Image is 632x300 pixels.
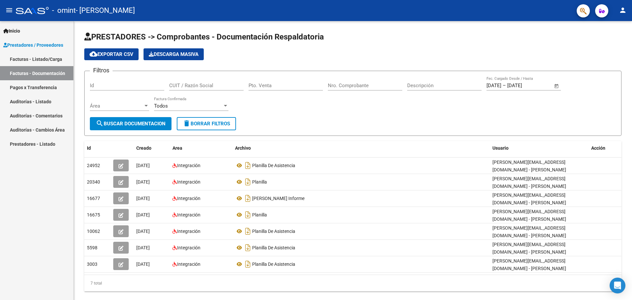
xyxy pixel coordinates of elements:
[87,196,100,201] span: 16677
[177,262,200,267] span: Integración
[87,179,100,185] span: 20340
[492,176,566,189] span: [PERSON_NAME][EMAIL_ADDRESS][DOMAIN_NAME] - [PERSON_NAME]
[154,103,168,109] span: Todos
[84,32,324,41] span: PRESTADORES -> Comprobantes - Documentación Respaldatoria
[84,48,139,60] button: Exportar CSV
[87,145,91,151] span: Id
[492,258,566,271] span: [PERSON_NAME][EMAIL_ADDRESS][DOMAIN_NAME] - [PERSON_NAME]
[177,196,200,201] span: Integración
[610,278,625,293] div: Open Intercom Messenger
[492,192,566,205] span: [PERSON_NAME][EMAIL_ADDRESS][DOMAIN_NAME] - [PERSON_NAME]
[52,3,76,18] span: - omint
[244,210,252,220] i: Descargar documento
[136,196,150,201] span: [DATE]
[591,145,605,151] span: Acción
[87,229,100,234] span: 10062
[589,141,621,155] datatable-header-cell: Acción
[183,121,230,127] span: Borrar Filtros
[90,50,97,58] mat-icon: cloud_download
[87,163,100,168] span: 24952
[177,229,200,234] span: Integración
[553,82,561,90] button: Open calendar
[87,245,97,250] span: 5598
[232,141,490,155] datatable-header-cell: Archivo
[144,48,204,60] app-download-masive: Descarga masiva de comprobantes (adjuntos)
[252,163,295,168] span: Planilla De Asistencia
[252,262,295,267] span: Planilla De Asistencia
[136,229,150,234] span: [DATE]
[244,177,252,187] i: Descargar documento
[244,259,252,269] i: Descargar documento
[487,83,501,88] input: Fecha inicio
[170,141,232,155] datatable-header-cell: Area
[507,83,539,88] input: Fecha fin
[183,119,191,127] mat-icon: delete
[144,48,204,60] button: Descarga Masiva
[84,141,111,155] datatable-header-cell: Id
[244,193,252,204] i: Descargar documento
[87,262,97,267] span: 3003
[3,41,63,49] span: Prestadores / Proveedores
[177,179,200,185] span: Integración
[87,212,100,217] span: 16675
[90,66,113,75] h3: Filtros
[177,117,236,130] button: Borrar Filtros
[252,245,295,250] span: Planilla De Asistencia
[252,212,267,217] span: Planilla
[5,6,13,14] mat-icon: menu
[252,196,304,201] span: [PERSON_NAME] Informe
[149,51,198,57] span: Descarga Masiva
[244,160,252,171] i: Descargar documento
[177,163,200,168] span: Integración
[492,209,566,222] span: [PERSON_NAME][EMAIL_ADDRESS][DOMAIN_NAME] - [PERSON_NAME]
[619,6,627,14] mat-icon: person
[136,262,150,267] span: [DATE]
[177,245,200,250] span: Integración
[76,3,135,18] span: - [PERSON_NAME]
[134,141,170,155] datatable-header-cell: Creado
[96,121,166,127] span: Buscar Documentacion
[244,242,252,253] i: Descargar documento
[235,145,251,151] span: Archivo
[252,229,295,234] span: Planilla De Asistencia
[492,145,509,151] span: Usuario
[492,225,566,238] span: [PERSON_NAME][EMAIL_ADDRESS][DOMAIN_NAME] - [PERSON_NAME]
[96,119,104,127] mat-icon: search
[84,275,621,291] div: 7 total
[136,212,150,217] span: [DATE]
[90,117,171,130] button: Buscar Documentacion
[136,163,150,168] span: [DATE]
[177,212,200,217] span: Integración
[172,145,182,151] span: Area
[90,51,133,57] span: Exportar CSV
[492,242,566,255] span: [PERSON_NAME][EMAIL_ADDRESS][DOMAIN_NAME] - [PERSON_NAME]
[503,83,506,88] span: –
[136,179,150,185] span: [DATE]
[492,160,566,172] span: [PERSON_NAME][EMAIL_ADDRESS][DOMAIN_NAME] - [PERSON_NAME]
[3,27,20,35] span: Inicio
[136,145,151,151] span: Creado
[244,226,252,237] i: Descargar documento
[252,179,267,185] span: Planilla
[136,245,150,250] span: [DATE]
[90,103,143,109] span: Área
[490,141,589,155] datatable-header-cell: Usuario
